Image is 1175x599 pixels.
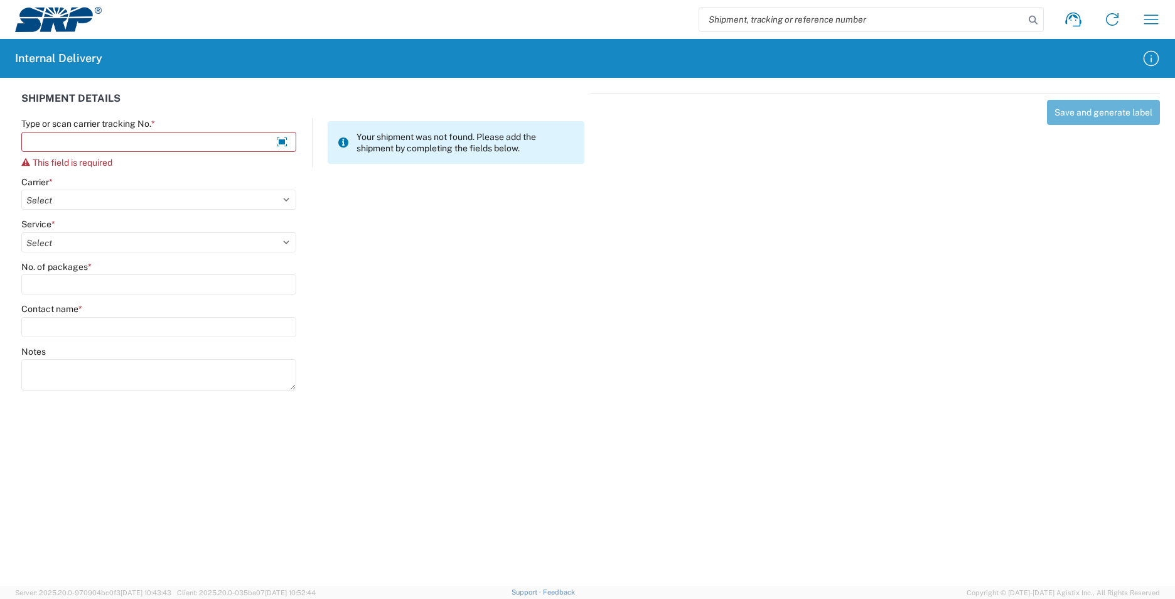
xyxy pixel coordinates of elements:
h2: Internal Delivery [15,51,102,66]
a: Feedback [543,588,575,596]
span: This field is required [33,158,112,168]
label: Contact name [21,303,82,315]
input: Shipment, tracking or reference number [699,8,1024,31]
span: Copyright © [DATE]-[DATE] Agistix Inc., All Rights Reserved [967,587,1160,598]
label: No. of packages [21,261,92,273]
span: Server: 2025.20.0-970904bc0f3 [15,589,171,596]
a: Support [512,588,543,596]
label: Type or scan carrier tracking No. [21,118,155,129]
span: [DATE] 10:43:43 [121,589,171,596]
span: [DATE] 10:52:44 [265,589,316,596]
label: Service [21,219,55,230]
label: Carrier [21,176,53,188]
img: srp [15,7,102,32]
label: Notes [21,346,46,357]
span: Client: 2025.20.0-035ba07 [177,589,316,596]
span: Your shipment was not found. Please add the shipment by completing the fields below. [357,131,574,154]
div: SHIPMENT DETAILS [21,93,584,118]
